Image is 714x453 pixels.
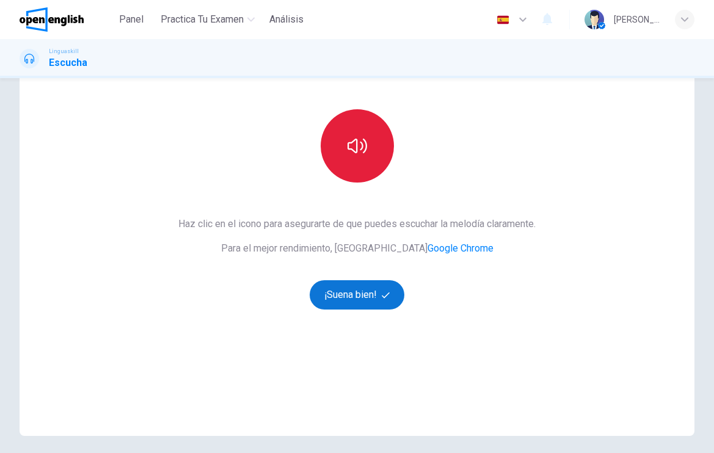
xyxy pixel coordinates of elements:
img: es [495,15,511,24]
a: OpenEnglish logo [20,7,112,32]
h1: Escucha [49,56,87,70]
img: Profile picture [585,10,604,29]
button: Análisis [264,9,308,31]
div: [PERSON_NAME] [614,12,660,27]
a: Google Chrome [428,242,494,254]
span: Linguaskill [49,47,79,56]
button: Practica tu examen [156,9,260,31]
span: Haz clic en el icono para asegurarte de que puedes escuchar la melodía claramente. [178,217,536,231]
span: Panel [119,12,144,27]
button: ¡Suena bien! [310,280,405,310]
span: Practica tu examen [161,12,244,27]
span: Para el mejor rendimiento, [GEOGRAPHIC_DATA] [178,241,536,256]
button: Panel [112,9,151,31]
span: Análisis [269,12,304,27]
img: OpenEnglish logo [20,7,84,32]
